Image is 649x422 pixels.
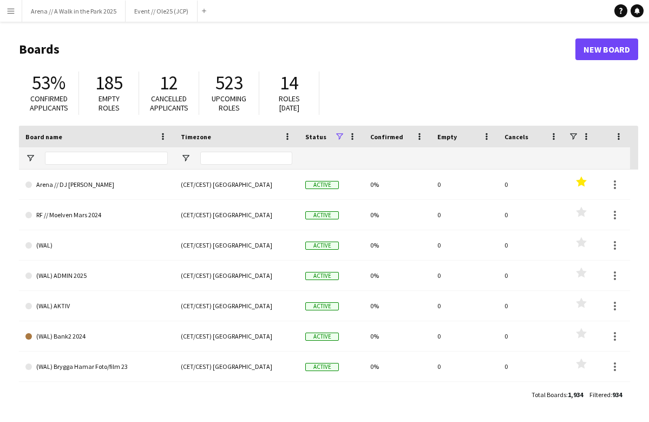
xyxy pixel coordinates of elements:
[364,291,431,321] div: 0%
[174,230,299,260] div: (CET/CEST) [GEOGRAPHIC_DATA]
[280,71,298,95] span: 14
[22,1,126,22] button: Arena // A Walk in the Park 2025
[25,261,168,291] a: (WAL) ADMIN 2025
[174,291,299,321] div: (CET/CEST) [GEOGRAPHIC_DATA]
[25,133,62,141] span: Board name
[25,382,168,412] a: (WAL) Buy out 2025 My Pizza Slice
[30,94,68,113] span: Confirmed applicants
[25,170,168,200] a: Arena // DJ [PERSON_NAME]
[305,242,339,250] span: Active
[532,391,566,399] span: Total Boards
[575,38,638,60] a: New Board
[431,321,498,351] div: 0
[532,384,583,405] div: :
[431,170,498,199] div: 0
[174,200,299,230] div: (CET/CEST) [GEOGRAPHIC_DATA]
[431,200,498,230] div: 0
[437,133,457,141] span: Empty
[504,133,528,141] span: Cancels
[498,170,565,199] div: 0
[498,352,565,381] div: 0
[174,352,299,381] div: (CET/CEST) [GEOGRAPHIC_DATA]
[370,133,403,141] span: Confirmed
[215,71,243,95] span: 523
[305,272,339,280] span: Active
[305,302,339,310] span: Active
[364,200,431,230] div: 0%
[160,71,178,95] span: 12
[32,71,65,95] span: 53%
[212,94,246,113] span: Upcoming roles
[99,94,120,113] span: Empty roles
[181,133,211,141] span: Timezone
[364,230,431,260] div: 0%
[305,333,339,341] span: Active
[305,181,339,189] span: Active
[568,391,583,399] span: 1,934
[95,71,123,95] span: 185
[589,391,611,399] span: Filtered
[25,321,168,352] a: (WAL) Bank2 2024
[364,321,431,351] div: 0%
[174,321,299,351] div: (CET/CEST) [GEOGRAPHIC_DATA]
[431,291,498,321] div: 0
[19,41,575,57] h1: Boards
[305,133,326,141] span: Status
[25,352,168,382] a: (WAL) Brygga Hamar Foto/film 23
[25,291,168,321] a: (WAL) AKTIV
[305,363,339,371] span: Active
[364,170,431,199] div: 0%
[498,230,565,260] div: 0
[431,352,498,381] div: 0
[126,1,198,22] button: Event // Ole25 (JCP)
[305,211,339,219] span: Active
[25,153,35,163] button: Open Filter Menu
[25,200,168,230] a: RF // Moelven Mars 2024
[181,153,191,163] button: Open Filter Menu
[431,230,498,260] div: 0
[498,382,565,412] div: 0
[174,382,299,412] div: (CET/CEST) [GEOGRAPHIC_DATA]
[498,261,565,290] div: 0
[45,152,168,165] input: Board name Filter Input
[174,261,299,290] div: (CET/CEST) [GEOGRAPHIC_DATA]
[431,382,498,412] div: 0
[364,261,431,290] div: 0%
[431,261,498,290] div: 0
[200,152,292,165] input: Timezone Filter Input
[612,391,622,399] span: 934
[150,94,188,113] span: Cancelled applicants
[498,291,565,321] div: 0
[589,384,622,405] div: :
[279,94,300,113] span: Roles [DATE]
[364,382,431,412] div: 0%
[498,200,565,230] div: 0
[25,230,168,261] a: (WAL)
[364,352,431,381] div: 0%
[498,321,565,351] div: 0
[174,170,299,199] div: (CET/CEST) [GEOGRAPHIC_DATA]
